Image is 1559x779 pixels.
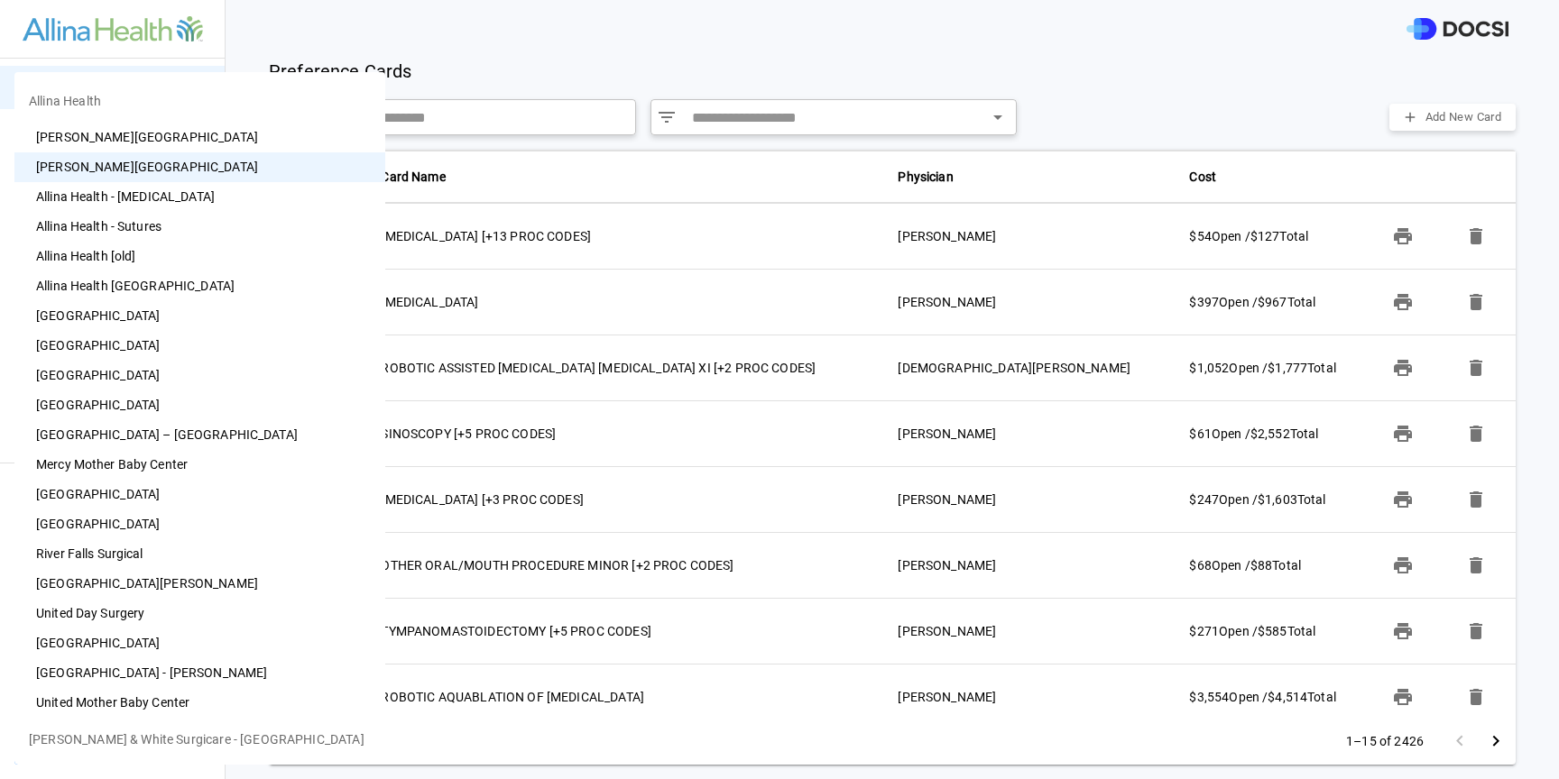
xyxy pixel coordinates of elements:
li: [GEOGRAPHIC_DATA] [14,509,385,539]
li: Allina Health [GEOGRAPHIC_DATA] [14,271,385,301]
li: United Day Surgery [14,599,385,628]
li: [GEOGRAPHIC_DATA] – [GEOGRAPHIC_DATA] [14,420,385,450]
li: Allina Health [old] [14,242,385,271]
li: [GEOGRAPHIC_DATA] [14,301,385,331]
li: [PERSON_NAME][GEOGRAPHIC_DATA] [14,123,385,152]
li: [PERSON_NAME][GEOGRAPHIC_DATA] [14,152,385,182]
li: Mercy Mother Baby Center [14,450,385,480]
li: [GEOGRAPHIC_DATA] [14,480,385,509]
li: [GEOGRAPHIC_DATA] [14,390,385,420]
li: [GEOGRAPHIC_DATA][PERSON_NAME] [14,569,385,599]
li: [GEOGRAPHIC_DATA] [14,361,385,390]
li: Allina Health - Sutures [14,212,385,242]
li: [PERSON_NAME] & White Surgicare - [GEOGRAPHIC_DATA] [14,718,385,761]
li: Allina Health - [MEDICAL_DATA] [14,182,385,212]
li: [GEOGRAPHIC_DATA] [14,331,385,361]
li: River Falls Surgical [14,539,385,569]
li: Allina Health [14,79,385,123]
li: [GEOGRAPHIC_DATA] - [PERSON_NAME] [14,658,385,688]
li: United Mother Baby Center [14,688,385,718]
li: [GEOGRAPHIC_DATA] [14,628,385,658]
